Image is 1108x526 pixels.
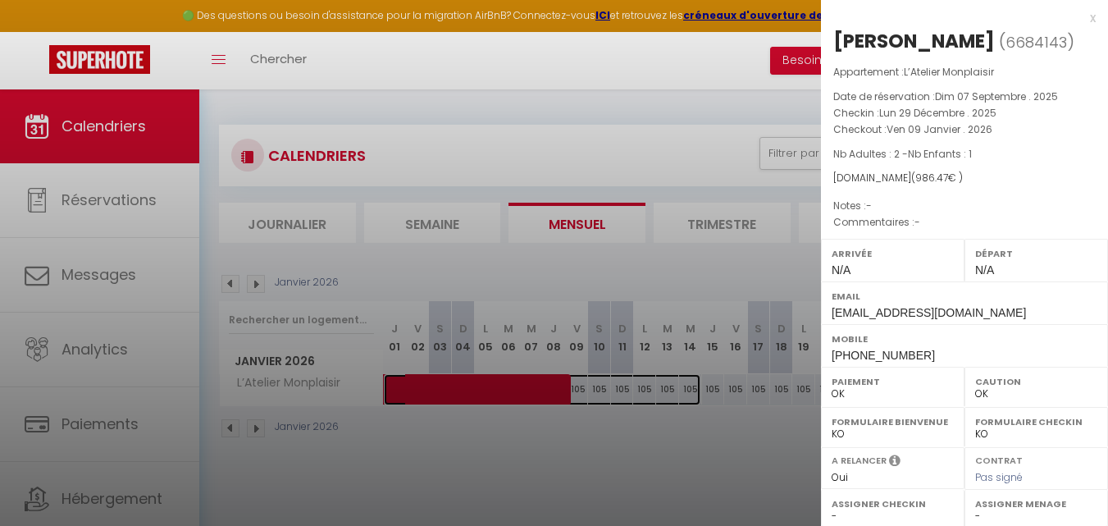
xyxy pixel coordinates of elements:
label: Formulaire Checkin [975,414,1097,430]
span: Dim 07 Septembre . 2025 [935,89,1058,103]
span: Pas signé [975,470,1023,484]
span: 6684143 [1005,32,1067,53]
p: Notes : [833,198,1096,214]
label: Assigner Checkin [832,496,954,512]
label: Caution [975,373,1097,390]
label: Arrivée [832,245,954,262]
span: 986.47 [915,171,948,185]
span: - [914,215,920,229]
button: Ouvrir le widget de chat LiveChat [13,7,62,56]
span: ( ) [999,30,1074,53]
span: Nb Adultes : 2 - [833,147,972,161]
div: [DOMAIN_NAME] [833,171,1096,186]
label: Email [832,288,1097,304]
span: Ven 09 Janvier . 2026 [887,122,992,136]
span: ( € ) [911,171,963,185]
label: Mobile [832,331,1097,347]
span: N/A [832,263,850,277]
label: Formulaire Bienvenue [832,414,954,430]
p: Appartement : [833,64,1096,80]
label: Contrat [975,454,1023,464]
p: Checkout : [833,121,1096,138]
label: Paiement [832,373,954,390]
span: N/A [975,263,994,277]
p: Date de réservation : [833,89,1096,105]
span: [EMAIL_ADDRESS][DOMAIN_NAME] [832,306,1026,319]
i: Sélectionner OUI si vous souhaiter envoyer les séquences de messages post-checkout [889,454,901,472]
div: [PERSON_NAME] [833,28,995,54]
span: [PHONE_NUMBER] [832,349,935,362]
span: Lun 29 Décembre . 2025 [879,106,996,120]
div: x [821,8,1096,28]
span: - [866,199,872,213]
p: Checkin : [833,105,1096,121]
p: Commentaires : [833,214,1096,231]
span: L’Atelier Monplaisir [904,65,994,79]
label: Assigner Menage [975,496,1097,512]
span: Nb Enfants : 1 [908,147,972,161]
label: Départ [975,245,1097,262]
label: A relancer [832,454,887,468]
